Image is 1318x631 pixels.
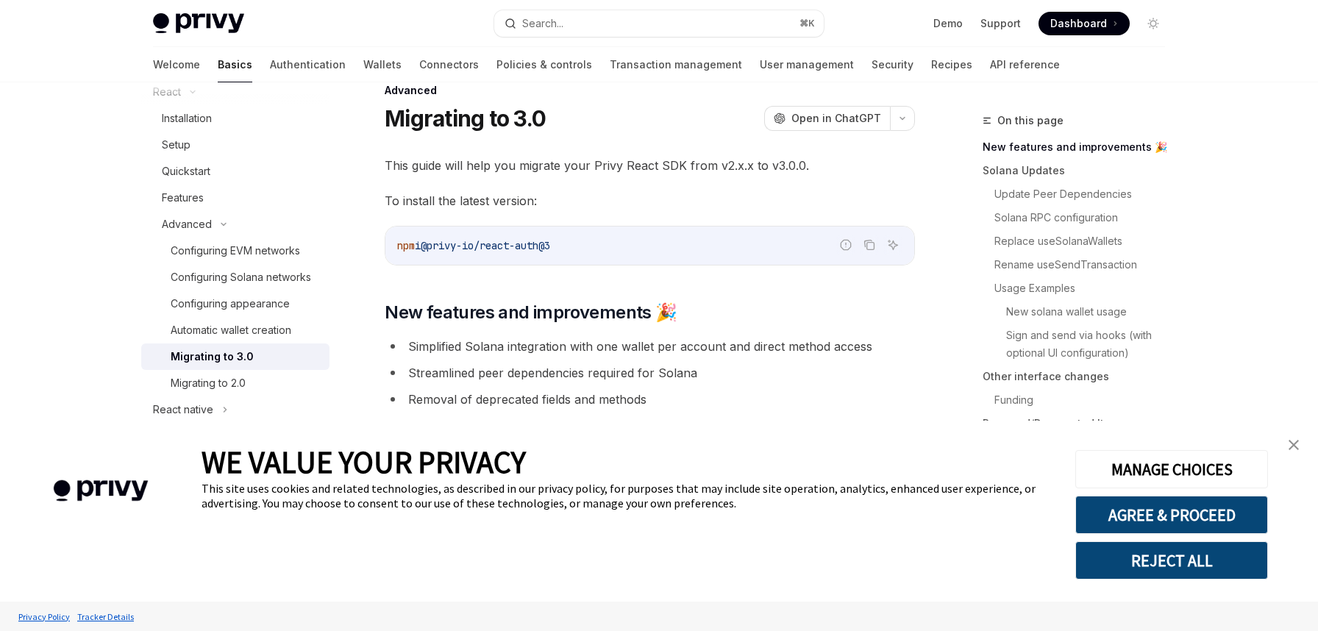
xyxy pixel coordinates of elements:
a: Wallets [363,47,402,82]
a: Funding [994,388,1177,412]
button: Toggle dark mode [1141,12,1165,35]
div: Installation [162,110,212,127]
a: Authentication [270,47,346,82]
span: Dashboard [1050,16,1107,31]
div: Configuring Solana networks [171,268,311,286]
span: WE VALUE YOUR PRIVACY [202,443,526,481]
a: Transaction management [610,47,742,82]
a: Usage Examples [994,277,1177,300]
a: Recipes [931,47,972,82]
a: Installation [141,105,329,132]
span: New features and improvements 🎉 [385,301,677,324]
a: User management [760,47,854,82]
div: Configuring appearance [171,295,290,313]
li: Streamlined peer dependencies required for Solana [385,363,915,383]
div: This site uses cookies and related technologies, as described in our privacy policy, for purposes... [202,481,1053,510]
a: Update Peer Dependencies [994,182,1177,206]
a: API reference [990,47,1060,82]
img: company logo [22,459,179,523]
span: npm [397,239,415,252]
button: Ask AI [883,235,902,254]
span: Open in ChatGPT [791,111,881,126]
a: Configuring EVM networks [141,238,329,264]
span: To install the latest version: [385,190,915,211]
a: Features [141,185,329,211]
a: Migrating to 3.0 [141,343,329,370]
span: ⌘ K [799,18,815,29]
a: Configuring appearance [141,290,329,317]
a: Solana Updates [983,159,1177,182]
a: Setup [141,132,329,158]
div: Automatic wallet creation [171,321,291,339]
a: Other interface changes [983,365,1177,388]
li: Simplified Solana integration with one wallet per account and direct method access [385,336,915,357]
a: Welcome [153,47,200,82]
a: Removed/Deprecated Items [983,412,1177,435]
a: Privacy Policy [15,604,74,630]
a: Support [980,16,1021,31]
div: Setup [162,136,190,154]
div: Migrating to 3.0 [171,348,254,366]
div: Search... [522,15,563,32]
a: New solana wallet usage [1006,300,1177,324]
button: REJECT ALL [1075,541,1268,580]
button: Report incorrect code [836,235,855,254]
div: Quickstart [162,163,210,180]
a: Quickstart [141,158,329,185]
a: Dashboard [1039,12,1130,35]
button: Open in ChatGPT [764,106,890,131]
a: Automatic wallet creation [141,317,329,343]
div: React native [153,401,213,418]
img: close banner [1289,440,1299,450]
img: light logo [153,13,244,34]
a: Configuring Solana networks [141,264,329,290]
span: i [415,239,421,252]
div: Features [162,189,204,207]
a: Security [872,47,913,82]
button: AGREE & PROCEED [1075,496,1268,534]
a: New features and improvements 🎉 [983,135,1177,159]
span: @privy-io/react-auth@3 [421,239,550,252]
button: Search...⌘K [494,10,824,37]
a: Basics [218,47,252,82]
span: This guide will help you migrate your Privy React SDK from v2.x.x to v3.0.0. [385,155,915,176]
a: Demo [933,16,963,31]
span: On this page [997,112,1064,129]
a: Replace useSolanaWallets [994,229,1177,253]
li: Removal of deprecated fields and methods [385,389,915,410]
a: Policies & controls [496,47,592,82]
h1: Migrating to 3.0 [385,105,546,132]
a: Migrating to 2.0 [141,370,329,396]
div: Advanced [385,83,915,98]
a: Solana RPC configuration [994,206,1177,229]
div: Advanced [162,215,212,233]
button: Copy the contents from the code block [860,235,879,254]
button: MANAGE CHOICES [1075,450,1268,488]
a: Tracker Details [74,604,138,630]
a: Sign and send via hooks (with optional UI configuration) [1006,324,1177,365]
a: Connectors [419,47,479,82]
div: Configuring EVM networks [171,242,300,260]
a: close banner [1279,430,1308,460]
a: Rename useSendTransaction [994,253,1177,277]
div: Migrating to 2.0 [171,374,246,392]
